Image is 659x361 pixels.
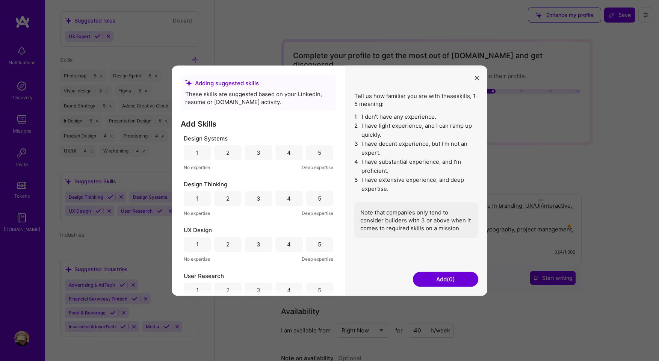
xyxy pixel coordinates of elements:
[257,195,260,202] div: 3
[196,286,199,294] div: 1
[354,92,478,238] div: Tell us how familiar you are with these skills , 1-5 meaning:
[184,272,224,279] span: User Research
[302,209,333,217] span: Deep expertise
[287,149,291,157] div: 4
[354,139,358,157] span: 3
[196,240,199,248] div: 1
[354,175,358,193] span: 5
[302,163,333,171] span: Deep expertise
[181,119,336,128] h3: Add Skills
[184,163,210,171] span: No expertise
[257,149,260,157] div: 3
[185,80,192,86] i: icon SuggestedTeams
[318,240,321,248] div: 5
[318,195,321,202] div: 5
[287,286,291,294] div: 4
[226,195,230,202] div: 2
[185,79,332,87] div: Adding suggested skills
[354,202,478,238] div: Note that companies only tend to consider builders with 3 or above when it comes to required skil...
[257,286,260,294] div: 3
[184,226,212,234] span: UX Design
[354,121,478,139] li: I have light experience, and I can ramp up quickly.
[302,255,333,263] span: Deep expertise
[354,121,358,139] span: 2
[354,139,478,157] li: I have decent experience, but I'm not an expert.
[185,90,332,106] div: These skills are suggested based on your LinkedIn, resume or [DOMAIN_NAME] activity.
[354,112,359,121] span: 1
[287,195,291,202] div: 4
[475,76,479,80] i: icon Close
[318,286,321,294] div: 5
[184,180,227,188] span: Design Thinking
[196,195,199,202] div: 1
[184,209,210,217] span: No expertise
[354,157,478,175] li: I have substantial experience, and I’m proficient.
[184,134,228,142] span: Design Systems
[354,175,478,193] li: I have extensive experience, and deep expertise.
[318,149,321,157] div: 5
[354,112,478,121] li: I don't have any experience.
[226,240,230,248] div: 2
[184,255,210,263] span: No expertise
[354,157,358,175] span: 4
[226,286,230,294] div: 2
[413,272,478,287] button: Add(0)
[226,149,230,157] div: 2
[172,65,487,296] div: modal
[287,240,291,248] div: 4
[257,240,260,248] div: 3
[196,149,199,157] div: 1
